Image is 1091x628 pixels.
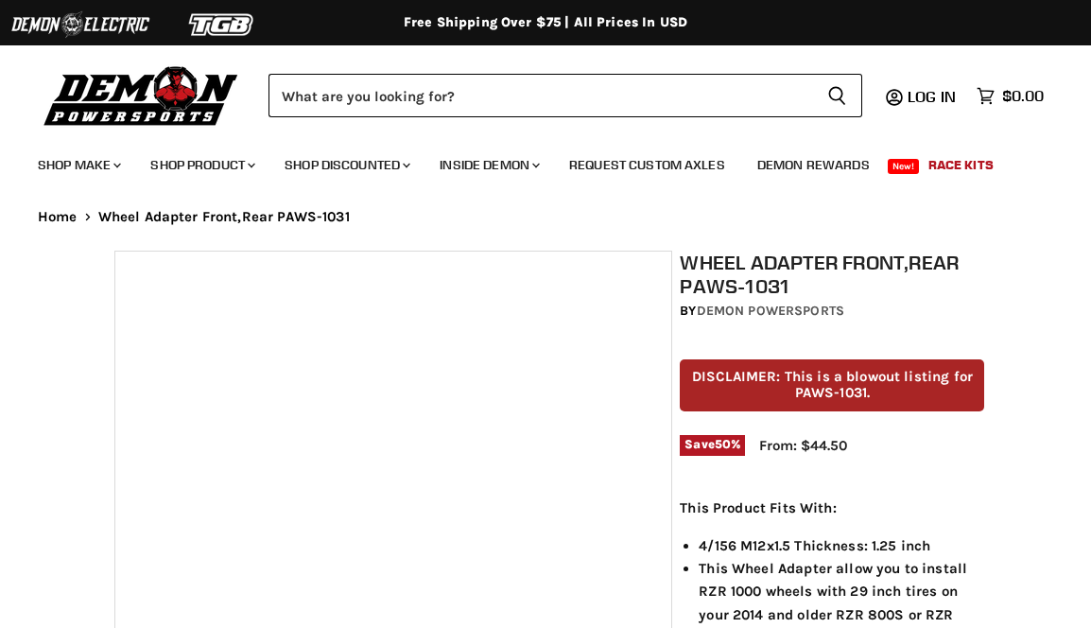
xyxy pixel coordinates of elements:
[98,209,350,225] span: Wheel Adapter Front,Rear PAWS-1031
[136,146,267,184] a: Shop Product
[680,251,984,298] h1: Wheel Adapter Front,Rear PAWS-1031
[759,437,847,454] span: From: $44.50
[151,7,293,43] img: TGB Logo 2
[888,159,920,174] span: New!
[914,146,1008,184] a: Race Kits
[680,359,984,411] p: DISCLAIMER: This is a blowout listing for PAWS-1031.
[967,82,1053,110] a: $0.00
[743,146,884,184] a: Demon Rewards
[899,88,967,105] a: Log in
[699,534,984,557] li: 4/156 M12x1.5 Thickness: 1.25 inch
[555,146,739,184] a: Request Custom Axles
[715,437,731,451] span: 50
[24,138,1039,184] ul: Main menu
[268,74,812,117] input: Search
[9,7,151,43] img: Demon Electric Logo 2
[812,74,862,117] button: Search
[425,146,551,184] a: Inside Demon
[38,209,78,225] a: Home
[908,87,956,106] span: Log in
[38,61,245,129] img: Demon Powersports
[270,146,422,184] a: Shop Discounted
[697,303,844,319] a: Demon Powersports
[1002,87,1044,105] span: $0.00
[24,146,132,184] a: Shop Make
[680,435,745,456] span: Save %
[680,497,984,519] p: This Product Fits With:
[680,301,984,322] div: by
[268,74,862,117] form: Product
